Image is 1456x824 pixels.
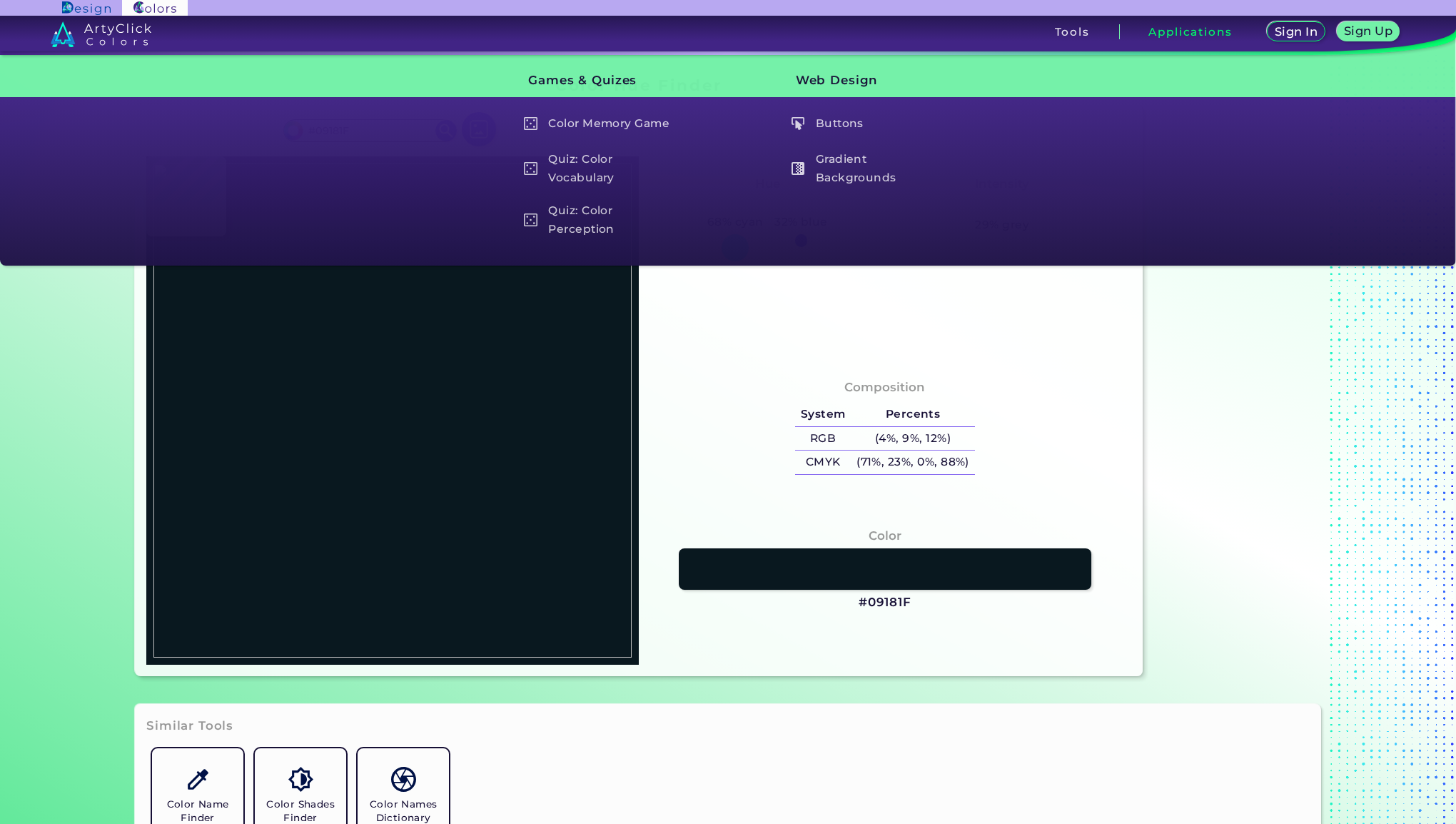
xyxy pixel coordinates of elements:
a: Buttons [783,110,951,137]
img: icon_color_names_dictionary.svg [391,767,416,792]
h3: Tools [1055,26,1090,37]
h3: #09181F [859,594,911,611]
h5: Percents [851,403,974,426]
h5: (4%, 9%, 12%) [851,427,974,451]
h5: Sign Up [1346,26,1390,36]
h5: Sign In [1277,26,1315,37]
h3: Games & Quizes [505,63,684,99]
a: Color Memory Game [516,110,684,137]
img: icon_game_white.svg [524,213,537,227]
a: Quiz: Color Perception [516,200,684,241]
h5: RGB [795,427,851,451]
h5: CMYK [795,451,851,474]
h3: Web Design [772,63,951,99]
img: logo_artyclick_colors_white.svg [51,21,151,47]
h3: Similar Tools [146,718,233,735]
img: ArtyClick Design logo [62,1,110,15]
img: icon_game_white.svg [524,162,537,176]
h5: (71%, 23%, 0%, 88%) [851,451,974,474]
img: icon_gradient_white.svg [792,162,805,176]
h5: Color Memory Game [517,110,683,137]
h5: Quiz: Color Perception [517,200,683,241]
h5: Quiz: Color Vocabulary [517,149,683,189]
img: d4ca01a6-50ed-4a0d-b339-638ebd811101 [153,164,632,658]
img: icon_click_button_white.svg [792,117,805,131]
h3: Applications [1148,26,1232,37]
h5: Buttons [784,110,951,137]
img: icon_game_white.svg [524,117,537,131]
img: icon_color_shades.svg [288,767,313,792]
a: Sign In [1270,23,1322,41]
h5: System [795,403,851,426]
a: Sign Up [1340,23,1396,41]
h5: Gradient Backgrounds [784,149,951,189]
img: icon_color_name_finder.svg [186,767,211,792]
h4: Composition [844,377,925,398]
a: Gradient Backgrounds [783,149,951,189]
a: Quiz: Color Vocabulary [516,149,684,189]
h4: Color [869,526,901,546]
